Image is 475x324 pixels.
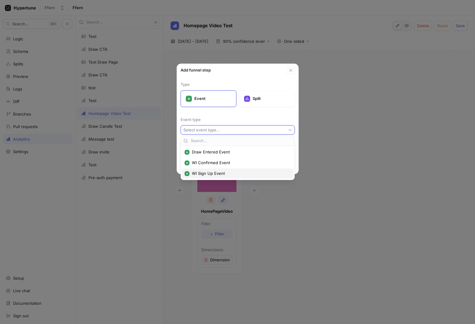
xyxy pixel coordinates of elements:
[253,96,290,102] p: Split
[181,67,287,73] div: Add funnel step
[191,138,292,144] input: Search...
[183,127,220,133] div: Select event type...
[192,160,288,165] span: Wl Confirmed Event
[192,171,288,176] span: Wl Sign Up Event
[181,117,295,123] p: Event type
[181,82,295,88] p: Type
[192,149,288,155] span: Draw Entered Event
[194,96,231,102] p: Event
[181,125,295,134] button: Select event type...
